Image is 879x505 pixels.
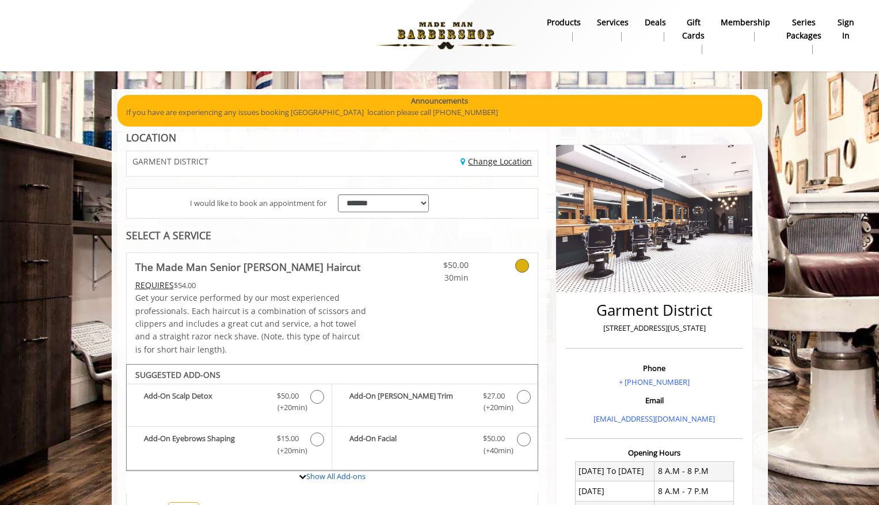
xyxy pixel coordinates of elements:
[786,16,821,42] b: Series packages
[135,369,220,380] b: SUGGESTED ADD-ONS
[338,433,532,460] label: Add-On Facial
[569,396,740,404] h3: Email
[367,4,525,67] img: Made Man Barbershop logo
[144,390,265,414] b: Add-On Scalp Detox
[655,461,734,481] td: 8 A.M - 8 P.M
[132,157,208,166] span: GARMENT DISTRICT
[575,461,655,481] td: [DATE] To [DATE]
[569,322,740,334] p: [STREET_ADDRESS][US_STATE]
[135,259,360,275] b: The Made Man Senior [PERSON_NAME] Haircut
[566,449,743,457] h3: Opening Hours
[271,445,305,457] span: (+20min )
[645,16,666,29] b: Deals
[829,14,862,44] a: sign insign in
[277,433,299,445] span: $15.00
[674,14,713,57] a: Gift cardsgift cards
[597,16,629,29] b: Services
[655,481,734,501] td: 8 A.M - 7 P.M
[569,302,740,319] h2: Garment District
[589,14,637,44] a: ServicesServices
[126,131,176,144] b: LOCATION
[277,390,299,402] span: $50.00
[135,279,367,292] div: $54.00
[569,364,740,372] h3: Phone
[401,271,469,284] span: 30min
[483,433,505,445] span: $50.00
[619,377,690,387] a: + [PHONE_NUMBER]
[477,401,511,414] span: (+20min )
[593,414,715,424] a: [EMAIL_ADDRESS][DOMAIN_NAME]
[477,445,511,457] span: (+40min )
[721,16,770,29] b: Membership
[135,280,174,290] span: This service needs some Advance to be paid before we block your appointment
[483,390,505,402] span: $27.00
[461,156,532,167] a: Change Location
[539,14,589,44] a: Productsproducts
[144,433,265,457] b: Add-On Eyebrows Shaping
[126,364,539,471] div: The Made Man Senior Barber Haircut Add-onS
[575,481,655,501] td: [DATE]
[126,106,754,118] p: If you have are experiencing any issues booking [GEOGRAPHIC_DATA] location please call [PHONE_NUM...
[349,433,471,457] b: Add-On Facial
[126,230,539,241] div: SELECT A SERVICE
[778,14,829,57] a: Series packagesSeries packages
[132,433,326,460] label: Add-On Eyebrows Shaping
[547,16,581,29] b: products
[132,390,326,417] label: Add-On Scalp Detox
[838,16,854,42] b: sign in
[401,259,469,271] span: $50.00
[682,16,705,42] b: gift cards
[349,390,471,414] b: Add-On [PERSON_NAME] Trim
[306,471,366,481] a: Show All Add-ons
[411,95,468,107] b: Announcements
[637,14,674,44] a: DealsDeals
[135,292,367,356] p: Get your service performed by our most experienced professionals. Each haircut is a combination o...
[338,390,532,417] label: Add-On Beard Trim
[190,197,326,209] span: I would like to book an appointment for
[713,14,778,44] a: MembershipMembership
[271,401,305,414] span: (+20min )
